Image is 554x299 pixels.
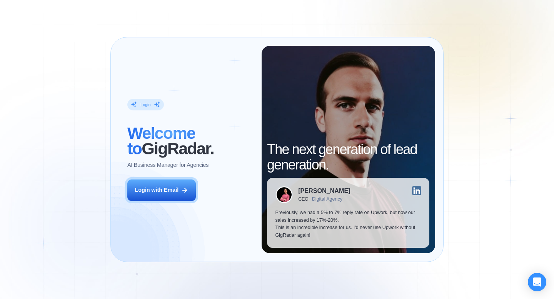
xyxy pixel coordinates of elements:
[135,186,179,194] div: Login with Email
[140,102,150,107] div: Login
[127,161,209,169] p: AI Business Manager for Agencies
[127,126,253,156] h2: ‍ GigRadar.
[267,142,429,172] h2: The next generation of lead generation.
[127,124,195,158] span: Welcome to
[312,196,342,202] div: Digital Agency
[298,188,350,194] div: [PERSON_NAME]
[298,196,309,202] div: CEO
[127,179,196,201] button: Login with Email
[275,209,421,239] p: Previously, we had a 5% to 7% reply rate on Upwork, but now our sales increased by 17%-20%. This ...
[528,273,546,291] div: Open Intercom Messenger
